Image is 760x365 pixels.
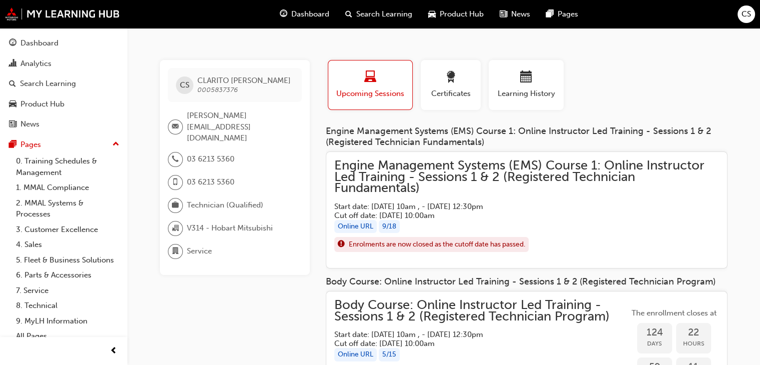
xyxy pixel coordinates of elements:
button: DashboardAnalyticsSearch LearningProduct HubNews [4,32,123,135]
a: news-iconNews [492,4,538,24]
span: 22 [676,327,711,338]
span: car-icon [428,8,436,20]
h5: Start date: [DATE] 10am , - [DATE] 12:30pm [334,202,703,211]
span: 124 [637,327,672,338]
a: News [4,115,123,133]
span: email-icon [172,120,179,133]
span: award-icon [445,71,457,84]
a: 4. Sales [12,237,123,252]
span: Dashboard [291,8,329,20]
button: Certificates [421,60,481,110]
span: V314 - Hobart Mitsubishi [187,222,273,234]
div: Dashboard [20,37,58,49]
img: mmal [5,7,120,20]
span: Days [637,338,672,349]
span: organisation-icon [172,222,179,235]
span: [PERSON_NAME][EMAIL_ADDRESS][DOMAIN_NAME] [187,110,294,144]
span: laptop-icon [364,71,376,84]
div: Product Hub [20,98,64,110]
a: 5. Fleet & Business Solutions [12,252,123,268]
span: Upcoming Sessions [336,88,405,99]
h5: Cut off date: [DATE] 10:00am [334,339,613,348]
a: car-iconProduct Hub [420,4,492,24]
span: Pages [558,8,578,20]
span: 03 6213 5360 [187,153,234,165]
span: department-icon [172,245,179,258]
span: News [511,8,530,20]
a: 9. MyLH Information [12,313,123,329]
a: Analytics [4,54,123,73]
span: phone-icon [172,153,179,166]
span: car-icon [9,100,16,109]
span: pages-icon [546,8,554,20]
button: Pages [4,135,123,154]
span: 0005837376 [197,85,238,94]
a: Engine Management Systems (EMS) Course 1: Online Instructor Led Training - Sessions 1 & 2 (Regist... [334,160,719,260]
span: news-icon [9,120,16,129]
div: Engine Management Systems (EMS) Course 1: Online Instructor Led Training - Sessions 1 & 2 (Regist... [326,126,728,147]
a: 3. Customer Excellence [12,222,123,237]
span: Certificates [428,88,473,99]
h5: Cut off date: [DATE] 10:00am [334,211,703,220]
span: calendar-icon [520,71,532,84]
div: 5 / 15 [379,348,400,361]
h5: Start date: [DATE] 10am , - [DATE] 12:30pm [334,330,613,339]
button: Upcoming Sessions [328,60,413,110]
div: 9 / 18 [379,220,400,233]
span: Learning History [496,88,556,99]
span: Product Hub [440,8,484,20]
span: guage-icon [280,8,287,20]
a: 2. MMAL Systems & Processes [12,195,123,222]
span: news-icon [500,8,507,20]
div: News [20,118,39,130]
span: prev-icon [110,345,117,357]
span: Search Learning [356,8,412,20]
span: briefcase-icon [172,199,179,212]
a: 7. Service [12,283,123,298]
span: exclaim-icon [338,238,345,251]
a: Dashboard [4,34,123,52]
a: 1. MMAL Compliance [12,180,123,195]
button: Learning History [489,60,564,110]
div: Body Course: Online Instructor Led Training - Sessions 1 & 2 (Registered Technician Program) [326,276,728,287]
a: guage-iconDashboard [272,4,337,24]
div: Pages [20,139,41,150]
a: Search Learning [4,74,123,93]
span: chart-icon [9,59,16,68]
span: Hours [676,338,711,349]
div: Online URL [334,220,377,233]
span: Technician (Qualified) [187,199,263,211]
a: search-iconSearch Learning [337,4,420,24]
span: 03 6213 5360 [187,176,234,188]
div: Analytics [20,58,51,69]
a: All Pages [12,328,123,344]
div: Search Learning [20,78,76,89]
span: CS [742,8,751,20]
a: Product Hub [4,95,123,113]
a: pages-iconPages [538,4,586,24]
span: search-icon [9,79,16,88]
span: The enrollment closes at [629,307,719,319]
div: Online URL [334,348,377,361]
span: guage-icon [9,39,16,48]
span: CS [180,79,189,91]
span: CLARITO [PERSON_NAME] [197,76,291,85]
span: mobile-icon [172,176,179,189]
a: 8. Technical [12,298,123,313]
span: pages-icon [9,140,16,149]
span: Enrolments are now closed as the cutoff date has passed. [349,239,525,250]
a: 0. Training Schedules & Management [12,153,123,180]
a: 6. Parts & Accessories [12,267,123,283]
span: search-icon [345,8,352,20]
span: Body Course: Online Instructor Led Training - Sessions 1 & 2 (Registered Technician Program) [334,299,629,322]
button: CS [738,5,755,23]
span: up-icon [112,138,119,151]
span: Service [187,245,212,257]
span: Engine Management Systems (EMS) Course 1: Online Instructor Led Training - Sessions 1 & 2 (Regist... [334,160,719,194]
